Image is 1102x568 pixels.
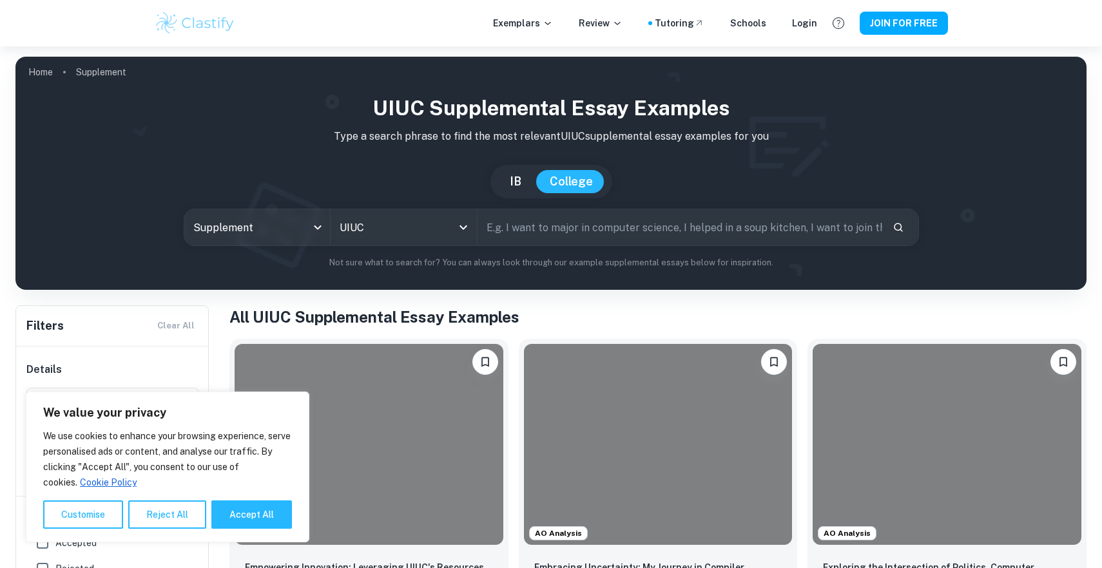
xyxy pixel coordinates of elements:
[887,216,909,238] button: Search
[26,93,1076,124] h1: UIUC Supplemental Essay Examples
[28,63,53,81] a: Home
[454,218,472,236] button: Open
[579,16,623,30] p: Review
[1050,349,1076,375] button: Please log in to bookmark exemplars
[493,16,553,30] p: Exemplars
[43,500,123,529] button: Customise
[154,10,236,36] img: Clastify logo
[26,317,64,335] h6: Filters
[537,170,606,193] button: College
[79,477,137,488] a: Cookie Policy
[26,362,199,377] h6: Details
[26,129,1076,144] p: Type a search phrase to find the most relevant UIUC supplemental essay examples for you
[792,16,817,30] a: Login
[860,12,948,35] button: JOIN FOR FREE
[184,209,331,245] div: Supplement
[530,527,587,539] span: AO Analysis
[128,500,206,529] button: Reject All
[818,527,876,539] span: AO Analysis
[229,305,1087,328] h1: All UIUC Supplemental Essay Examples
[211,500,292,529] button: Accept All
[497,170,534,193] button: IB
[472,349,498,375] button: Please log in to bookmark exemplars
[730,16,766,30] a: Schools
[15,57,1087,290] img: profile cover
[655,16,704,30] a: Tutoring
[827,12,849,34] button: Help and Feedback
[26,256,1076,269] p: Not sure what to search for? You can always look through our example supplemental essays below fo...
[761,349,787,375] button: Please log in to bookmark exemplars
[55,536,97,550] span: Accepted
[26,392,309,542] div: We value your privacy
[478,209,882,245] input: E.g. I want to major in computer science, I helped in a soup kitchen, I want to join the debate t...
[76,65,126,79] p: Supplement
[43,428,292,490] p: We use cookies to enhance your browsing experience, serve personalised ads or content, and analys...
[43,405,292,421] p: We value your privacy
